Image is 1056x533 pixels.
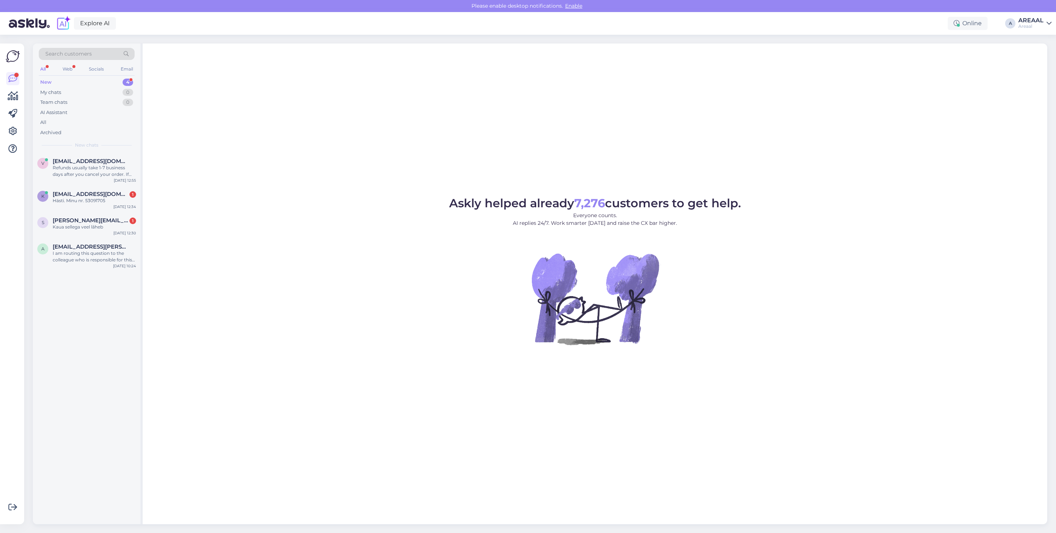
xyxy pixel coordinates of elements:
[45,50,92,58] span: Search customers
[123,89,133,96] div: 0
[53,191,129,197] span: kairi.saar@tartu.ee
[123,99,133,106] div: 0
[563,3,585,9] span: Enable
[42,220,44,225] span: S
[574,196,605,210] b: 7,276
[75,142,98,148] span: New chats
[449,212,741,227] p: Everyone counts. AI replies 24/7. Work smarter [DATE] and raise the CX bar higher.
[6,49,20,63] img: Askly Logo
[1018,23,1044,29] div: Areaal
[40,109,67,116] div: AI Assistant
[53,158,129,165] span: valtersaaar@gmail.com
[114,178,136,183] div: [DATE] 12:55
[40,129,61,136] div: Archived
[87,64,105,74] div: Socials
[113,204,136,209] div: [DATE] 12:34
[40,89,61,96] div: My chats
[40,79,52,86] div: New
[123,79,133,86] div: 4
[1005,18,1015,29] div: A
[1018,18,1052,29] a: AREAALAreaal
[53,250,136,263] div: I am routing this question to the colleague who is responsible for this topic. The reply might ta...
[41,193,45,199] span: k
[129,191,136,198] div: 1
[41,246,45,252] span: a
[53,197,136,204] div: Hästi. Minu nr. 53091705
[40,119,46,126] div: All
[129,218,136,224] div: 1
[40,99,67,106] div: Team chats
[39,64,47,74] div: All
[53,165,136,178] div: Refunds usually take 1-7 business days after you cancel your order. If you don't get your refund ...
[53,224,136,230] div: Kaua sellega veel lãheb
[74,17,116,30] a: Explore AI
[113,263,136,269] div: [DATE] 10:24
[53,217,129,224] span: Sander.kaasik@kad.sisekaitse.ee
[56,16,71,31] img: explore-ai
[61,64,74,74] div: Web
[53,243,129,250] span: annabel.kallas@gmail.com
[119,64,135,74] div: Email
[449,196,741,210] span: Askly helped already customers to get help.
[948,17,988,30] div: Online
[113,230,136,236] div: [DATE] 12:30
[41,160,44,166] span: v
[529,233,661,364] img: No Chat active
[1018,18,1044,23] div: AREAAL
